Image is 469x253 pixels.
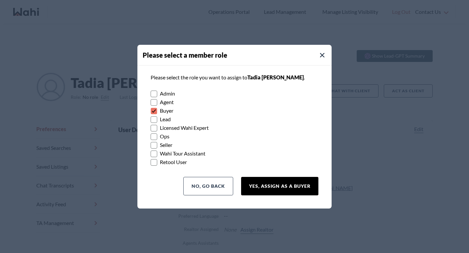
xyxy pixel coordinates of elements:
[151,89,318,98] label: Admin
[151,98,318,106] label: Agent
[151,141,318,149] label: Seller
[151,158,318,166] label: Retool User
[247,74,304,80] span: Tadia [PERSON_NAME]
[318,51,326,59] button: Close Modal
[183,177,233,195] button: No, Go Back
[151,149,318,158] label: Wahi Tour Assistant
[151,124,318,132] label: Licensed Wahi Expert
[151,132,318,141] label: Ops
[151,106,318,115] label: Buyer
[151,115,318,124] label: Lead
[143,50,332,60] h4: Please select a member role
[241,177,318,195] button: Yes, Assign as a Buyer
[151,73,318,81] p: Please select the role you want to assign to .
